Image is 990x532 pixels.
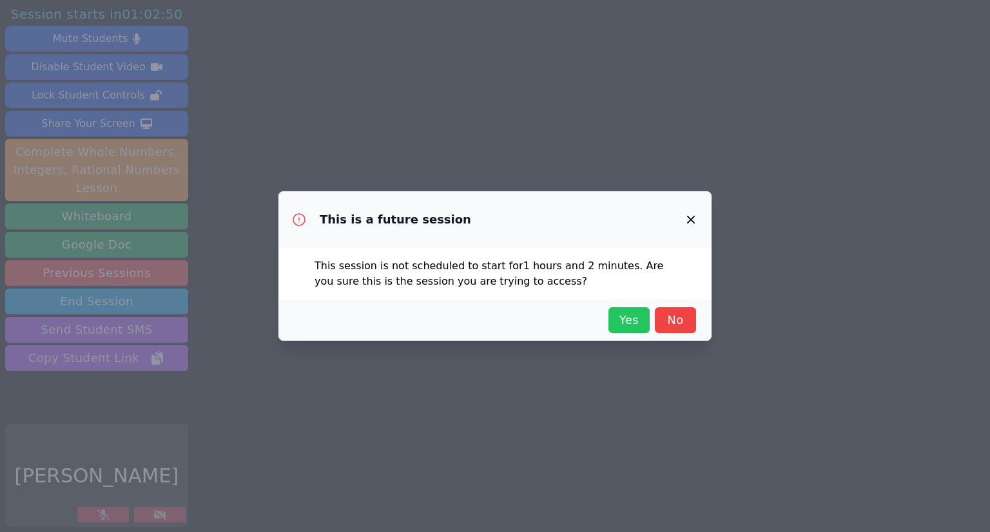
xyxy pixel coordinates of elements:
span: No [661,311,690,329]
span: Yes [615,311,643,329]
button: Yes [608,307,650,333]
p: This session is not scheduled to start for 1 hours and 2 minutes . Are you sure this is the sessi... [315,258,675,289]
h3: This is a future session [320,212,471,227]
button: No [655,307,696,333]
